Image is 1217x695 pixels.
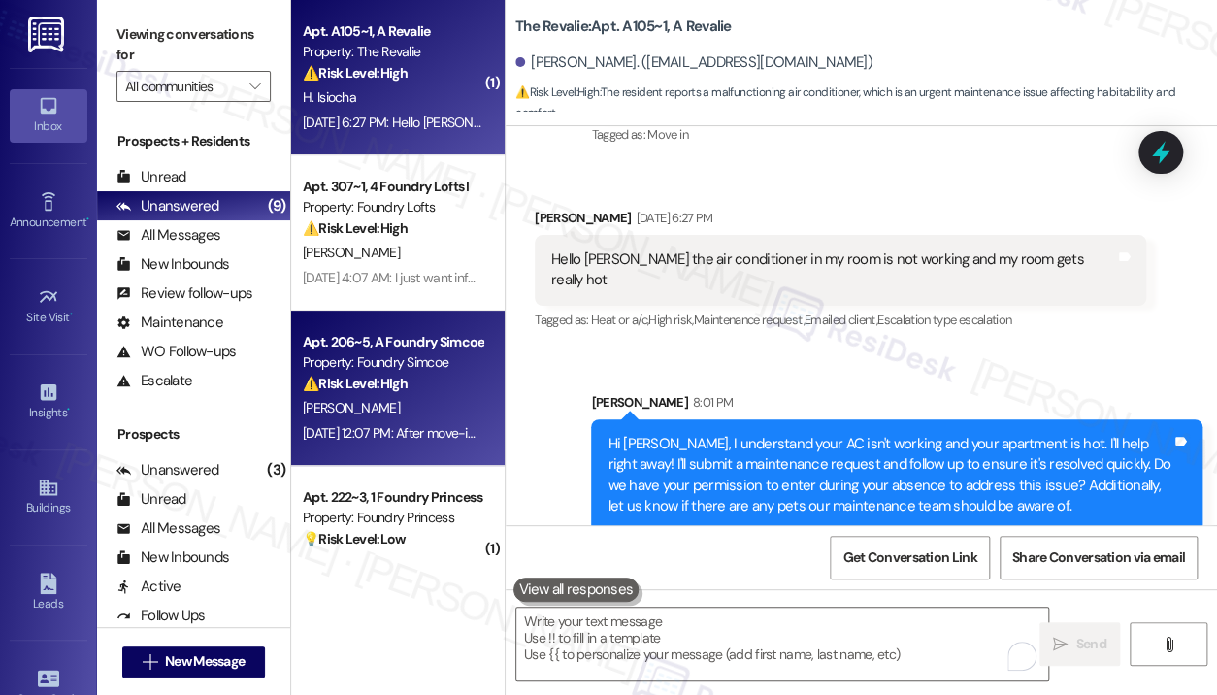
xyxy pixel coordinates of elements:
span: Emailed client , [805,312,877,328]
strong: ⚠️ Risk Level: High [303,64,408,82]
span: Maintenance request , [694,312,805,328]
div: Unanswered [116,196,219,216]
div: Maintenance [116,313,223,333]
div: Apt. 222~3, 1 Foundry Princess [303,487,482,508]
div: [PERSON_NAME]. ([EMAIL_ADDRESS][DOMAIN_NAME]) [515,52,872,73]
div: All Messages [116,225,220,246]
div: [DATE] 4:07 AM: I just want info . I may be able to stand it but I just want to know for referenc... [303,269,905,286]
div: WO Follow-ups [116,342,236,362]
label: Viewing conversations for [116,19,271,71]
span: Heat or a/c , [591,312,648,328]
a: Insights • [10,376,87,428]
div: Property: Foundry Simcoe [303,352,482,373]
div: [DATE] 12:07 PM: After move-in? I just moved out. [303,424,576,442]
span: : The resident reports a malfunctioning air conditioner, which is an urgent maintenance issue aff... [515,83,1217,124]
div: New Inbounds [116,254,229,275]
div: Tagged as: [591,120,1202,149]
button: Share Conversation via email [1000,536,1198,579]
div: Property: Foundry Lofts [303,197,482,217]
span: [PERSON_NAME] [303,399,400,416]
div: Property: The Revalie [303,42,482,62]
div: Escalate [116,371,192,391]
div: [PERSON_NAME] [591,392,1202,419]
img: ResiDesk Logo [28,17,68,52]
div: Active [116,577,181,597]
div: Tagged as: [535,306,1146,334]
div: (3) [262,455,290,485]
span: Move in [647,126,687,143]
span: • [67,403,70,416]
div: Apt. 307~1, 4 Foundry Lofts I [303,177,482,197]
div: Hi [PERSON_NAME], I understand your AC isn't working and your apartment is hot. I'll help right a... [608,434,1171,517]
button: Send [1039,622,1120,666]
div: Follow Ups [116,606,206,626]
div: Prospects + Residents [97,131,290,151]
div: Prospects [97,424,290,445]
span: High risk , [648,312,694,328]
div: Apt. A105~1, A Revalie [303,21,482,42]
button: Get Conversation Link [830,536,989,579]
span: New Message [165,651,245,672]
a: Inbox [10,89,87,142]
strong: 💡 Risk Level: Low [303,530,406,547]
strong: ⚠️ Risk Level: High [515,84,599,100]
i:  [1161,637,1175,652]
a: Leads [10,567,87,619]
div: Unread [116,167,186,187]
a: Buildings [10,471,87,523]
div: New Inbounds [116,547,229,568]
div: [DATE] 6:27 PM [632,208,713,228]
strong: ⚠️ Risk Level: High [303,375,408,392]
b: The Revalie: Apt. A105~1, A Revalie [515,17,732,37]
div: (9) [263,191,290,221]
input: All communities [125,71,240,102]
i:  [249,79,260,94]
span: • [86,213,89,226]
a: Site Visit • [10,281,87,333]
div: Review follow-ups [116,283,252,304]
button: New Message [122,646,266,678]
span: Escalation type escalation [877,312,1011,328]
i:  [143,654,157,670]
span: Get Conversation Link [842,547,976,568]
div: Hello [PERSON_NAME] the air conditioner in my room is not working and my room gets really hot [551,249,1115,291]
div: 8:01 PM [688,392,733,413]
strong: ⚠️ Risk Level: High [303,219,408,237]
div: Property: Foundry Princess [303,508,482,528]
i:  [1053,637,1068,652]
span: [PERSON_NAME] [303,244,400,261]
div: Unanswered [116,460,219,480]
textarea: To enrich screen reader interactions, please activate Accessibility in Grammarly extension settings [516,608,1048,680]
span: Share Conversation via email [1012,547,1185,568]
span: Send [1075,634,1105,654]
div: [PERSON_NAME] [535,208,1146,235]
span: H. Isiocha [303,88,356,106]
div: All Messages [116,518,220,539]
span: • [70,308,73,321]
span: R. Imran [303,554,346,572]
div: [DATE] 6:27 PM: Hello [PERSON_NAME] the air conditioner in my room is not working and my room get... [303,114,933,131]
div: Apt. 206~5, A Foundry Simcoe [303,332,482,352]
div: Unread [116,489,186,510]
